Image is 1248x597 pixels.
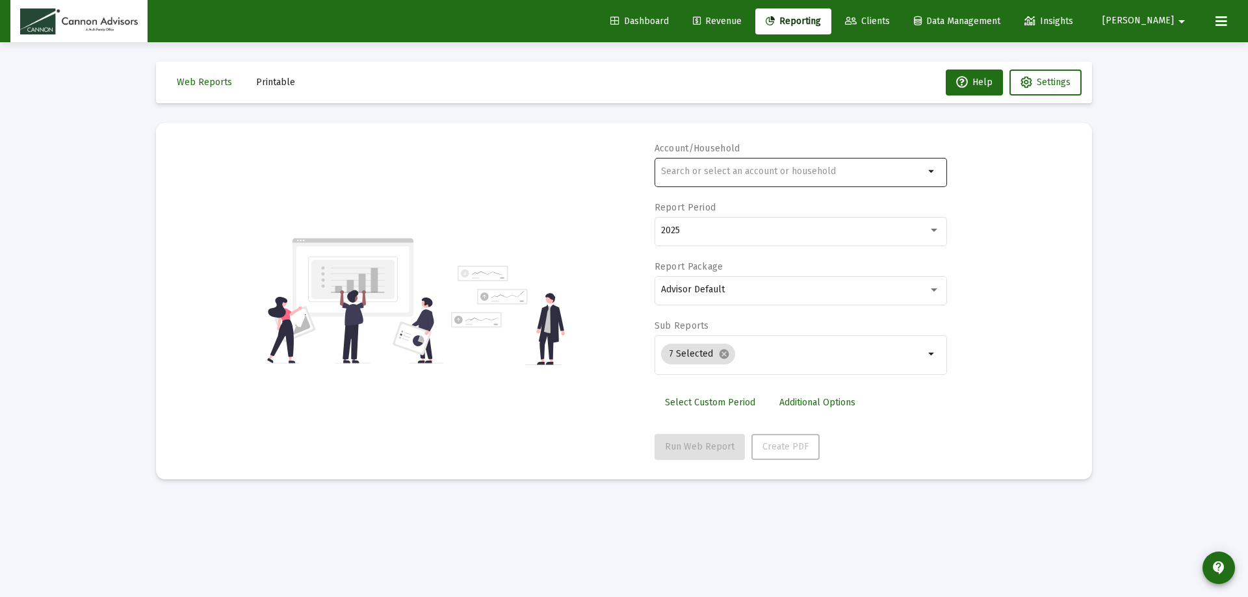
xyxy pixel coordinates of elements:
label: Account/Household [655,143,740,154]
input: Search or select an account or household [661,166,924,177]
mat-chip-list: Selection [661,341,924,367]
span: Clients [845,16,890,27]
span: Reporting [766,16,821,27]
img: reporting [265,236,443,365]
span: Additional Options [779,397,855,408]
label: Report Package [655,261,723,272]
a: Data Management [903,8,1011,34]
button: Settings [1009,70,1082,95]
mat-icon: contact_support [1211,560,1227,576]
button: Web Reports [166,70,242,95]
button: Printable [246,70,305,95]
mat-icon: arrow_drop_down [924,346,940,362]
img: reporting-alt [451,266,565,365]
span: Revenue [693,16,742,27]
span: Web Reports [177,77,232,88]
span: Dashboard [610,16,669,27]
span: Data Management [914,16,1000,27]
span: Printable [256,77,295,88]
button: Create PDF [751,434,820,460]
button: Run Web Report [655,434,745,460]
span: 2025 [661,225,680,236]
span: Create PDF [762,441,809,452]
label: Sub Reports [655,320,709,331]
button: [PERSON_NAME] [1087,8,1205,34]
a: Insights [1014,8,1084,34]
span: [PERSON_NAME] [1102,16,1174,27]
mat-chip: 7 Selected [661,344,735,364]
a: Clients [835,8,900,34]
a: Dashboard [600,8,679,34]
a: Reporting [755,8,831,34]
a: Revenue [682,8,752,34]
label: Report Period [655,202,716,213]
span: Settings [1037,77,1071,88]
span: Insights [1024,16,1073,27]
img: Dashboard [20,8,138,34]
mat-icon: arrow_drop_down [924,164,940,179]
mat-icon: cancel [718,348,730,360]
span: Run Web Report [665,441,734,452]
span: Select Custom Period [665,397,755,408]
span: Help [956,77,993,88]
span: Advisor Default [661,284,725,295]
button: Help [946,70,1003,95]
mat-icon: arrow_drop_down [1174,8,1189,34]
